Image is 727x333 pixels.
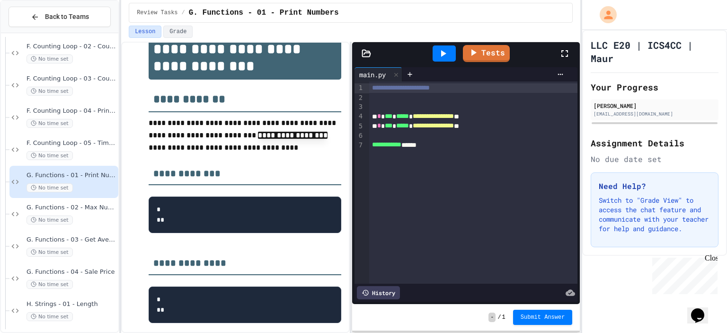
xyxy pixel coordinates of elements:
span: H. Strings - 01 - Length [27,300,116,308]
button: Lesson [129,26,161,38]
span: G. Functions - 01 - Print Numbers [27,171,116,180]
span: No time set [27,280,73,289]
span: G. Functions - 02 - Max Number [27,204,116,212]
div: 1 [355,83,364,93]
h2: Your Progress [591,81,718,94]
span: No time set [27,248,73,257]
div: 2 [355,93,364,103]
span: F. Counting Loop - 05 - Timestable [27,139,116,147]
span: F. Counting Loop - 03 - Count up by 4 [27,75,116,83]
span: No time set [27,54,73,63]
div: main.py [355,70,390,80]
span: - [488,313,496,322]
h1: LLC E20 | ICS4CC | Maur [591,38,718,65]
span: 1 [502,314,505,321]
p: Switch to "Grade View" to access the chat feature and communicate with your teacher for help and ... [599,196,710,234]
span: No time set [27,87,73,96]
span: No time set [27,216,73,225]
div: 3 [355,102,364,112]
iframe: chat widget [648,254,718,294]
span: No time set [27,183,73,192]
div: 5 [355,122,364,132]
div: 4 [355,112,364,122]
div: main.py [355,67,402,81]
span: F. Counting Loop - 02 - Count down by 1 [27,43,116,51]
button: Submit Answer [513,310,573,325]
span: G. Functions - 04 - Sale Price [27,268,116,276]
button: Grade [163,26,193,38]
div: 7 [355,141,364,151]
h2: Assignment Details [591,136,718,150]
div: History [357,286,400,299]
span: G. Functions - 03 - Get Average [27,236,116,244]
div: [PERSON_NAME] [594,101,716,110]
div: [EMAIL_ADDRESS][DOMAIN_NAME] [594,110,716,117]
div: My Account [590,4,619,26]
span: F. Counting Loop - 04 - Printing Patterns [27,107,116,115]
a: Tests [463,45,510,62]
div: No due date set [591,153,718,165]
div: 6 [355,131,364,141]
span: Submit Answer [521,314,565,321]
div: Chat with us now!Close [4,4,65,60]
h3: Need Help? [599,180,710,192]
span: G. Functions - 01 - Print Numbers [189,7,339,18]
span: Review Tasks [137,9,177,17]
span: / [182,9,185,17]
span: No time set [27,312,73,321]
span: Back to Teams [45,12,89,22]
span: No time set [27,119,73,128]
button: Back to Teams [9,7,111,27]
iframe: chat widget [687,295,718,324]
span: No time set [27,151,73,160]
span: / [497,314,501,321]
